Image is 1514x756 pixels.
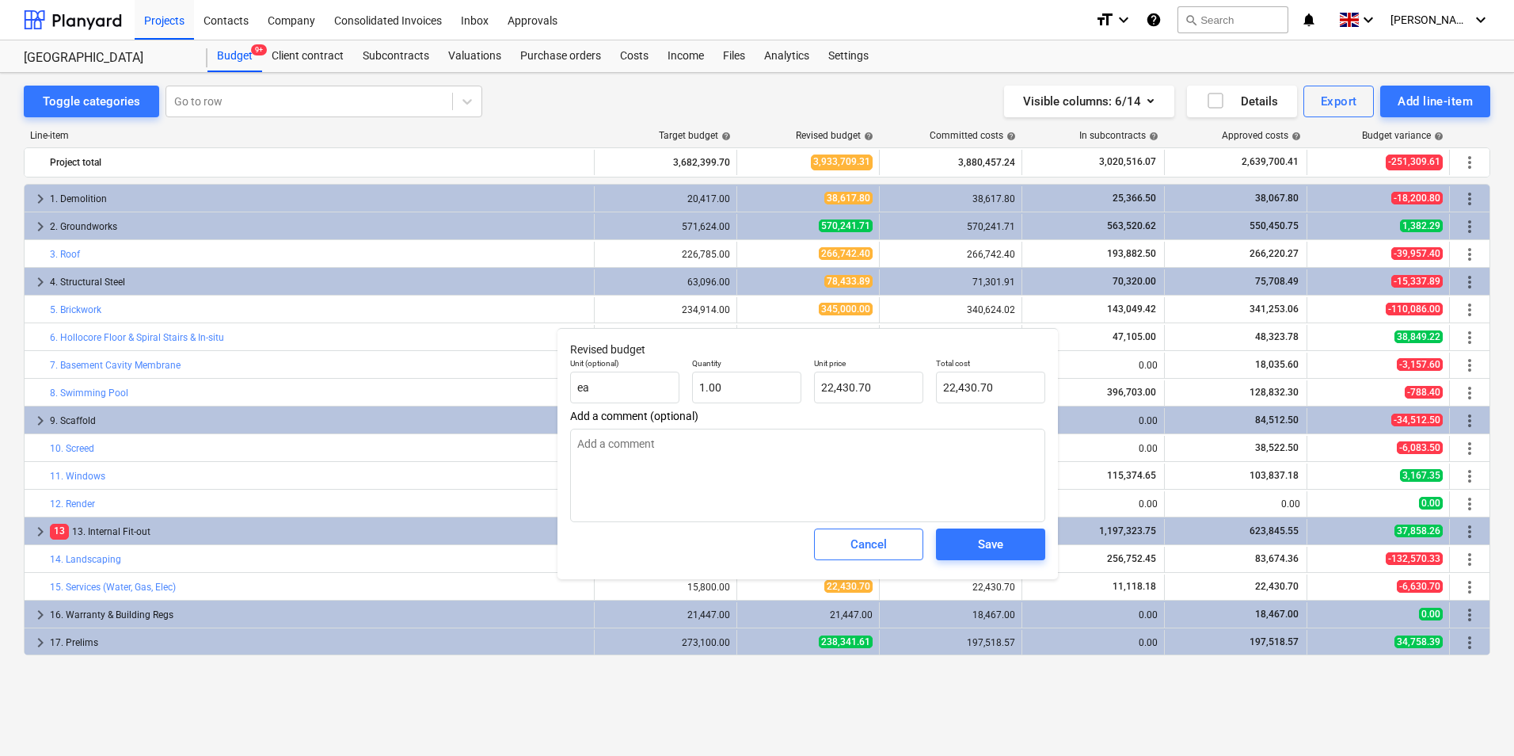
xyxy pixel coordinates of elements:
[1097,525,1158,536] span: 1,197,323.75
[1253,609,1300,620] span: 18,467.00
[1248,525,1300,536] span: 623,845.55
[1397,580,1443,593] span: -6,630.70
[262,40,353,72] a: Client contract
[1460,605,1479,624] span: More actions
[1398,91,1473,112] div: Add line-item
[1391,247,1443,260] span: -39,957.40
[50,360,181,371] a: 7. Basement Cavity Membrane
[1460,578,1479,597] span: More actions
[1023,91,1155,112] div: Visible columns : 6/14
[744,609,873,620] div: 21,447.00
[601,221,730,232] div: 571,624.00
[755,40,819,72] div: Analytics
[1288,132,1301,141] span: help
[692,358,801,372] p: Quantity
[31,273,50,292] span: keyboard_arrow_right
[1111,276,1158,287] span: 70,320.00
[1394,330,1443,343] span: 38,849.22
[861,132,873,141] span: help
[1097,155,1158,169] span: 3,020,516.07
[1029,609,1158,620] div: 0.00
[50,602,588,628] div: 16. Warranty & Building Regs
[24,50,188,67] div: [GEOGRAPHIC_DATA]
[1460,522,1479,541] span: More actions
[50,519,588,544] div: 13. Internal Fit-out
[1240,155,1300,169] span: 2,639,700.41
[1394,525,1443,537] span: 37,858.26
[1105,387,1158,398] span: 396,703.00
[1248,470,1300,481] span: 103,837.18
[819,247,873,260] span: 266,742.40
[1386,155,1443,170] span: -251,309.61
[886,193,1015,204] div: 38,617.80
[713,40,755,72] div: Files
[31,633,50,652] span: keyboard_arrow_right
[439,40,511,72] a: Valuations
[1029,498,1158,510] div: 0.00
[1460,467,1479,486] span: More actions
[1380,86,1490,117] button: Add line-item
[207,40,262,72] a: Budget9+
[353,40,439,72] a: Subcontracts
[819,636,873,648] span: 238,341.61
[31,217,50,236] span: keyboard_arrow_right
[570,358,679,372] p: Unit (optional)
[24,86,159,117] button: Toggle categories
[1460,550,1479,569] span: More actions
[1391,192,1443,204] span: -18,200.80
[824,192,873,204] span: 38,617.80
[1253,581,1300,592] span: 22,430.70
[50,269,588,295] div: 4. Structural Steel
[1460,633,1479,652] span: More actions
[1222,130,1301,141] div: Approved costs
[601,637,730,648] div: 273,100.00
[1248,636,1300,647] span: 197,518.57
[796,130,873,141] div: Revised budget
[1460,273,1479,292] span: More actions
[1303,86,1375,117] button: Export
[601,609,730,620] div: 21,447.00
[1185,13,1197,26] span: search
[1460,411,1479,430] span: More actions
[1206,91,1278,112] div: Details
[1471,10,1490,29] i: keyboard_arrow_down
[886,221,1015,232] div: 570,241.71
[1177,6,1288,33] button: Search
[31,411,50,430] span: keyboard_arrow_right
[1146,132,1158,141] span: help
[50,408,588,433] div: 9. Scaffold
[511,40,611,72] a: Purchase orders
[1397,358,1443,371] span: -3,157.60
[1105,304,1158,315] span: 143,049.42
[50,249,80,260] a: 3. Roof
[50,388,128,399] a: 8. Swimming Pool
[601,193,730,204] div: 20,417.00
[50,582,176,593] a: 15. Services (Water, Gas, Elec)
[886,249,1015,260] div: 266,742.40
[658,40,713,72] a: Income
[570,410,1045,422] span: Add a comment (optional)
[978,534,1003,555] div: Save
[611,40,658,72] a: Costs
[824,275,873,288] span: 78,433.89
[1435,680,1514,756] iframe: Chat Widget
[1431,132,1444,141] span: help
[819,220,873,232] span: 570,241.71
[1460,494,1479,514] span: More actions
[687,582,730,593] div: 15,800.00
[1105,220,1158,231] span: 563,520.62
[1105,553,1158,564] span: 256,752.45
[682,304,730,315] div: 234,914.00
[601,277,730,288] div: 63,096.00
[50,304,101,315] a: 5. Brickwork
[31,522,50,541] span: keyboard_arrow_right
[1362,130,1444,141] div: Budget variance
[1248,387,1300,398] span: 128,832.30
[819,40,878,72] a: Settings
[1301,10,1317,29] i: notifications
[1146,10,1162,29] i: Knowledge base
